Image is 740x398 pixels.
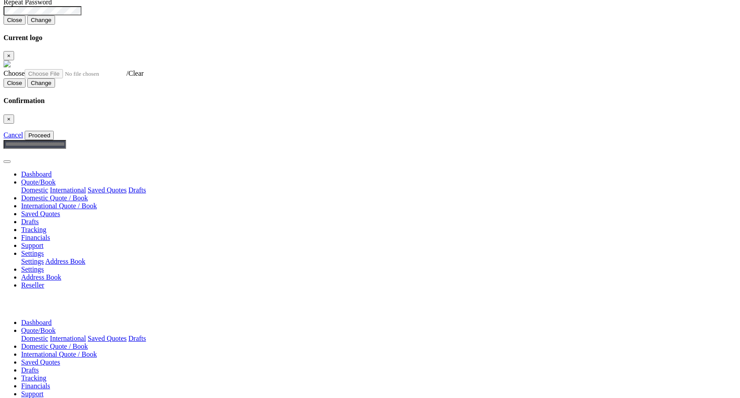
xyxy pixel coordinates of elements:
a: Support [21,390,44,398]
a: Domestic [21,186,48,194]
a: Drafts [129,186,146,194]
a: Financials [21,234,50,241]
a: Quote/Book [21,327,55,334]
a: Domestic Quote / Book [21,194,88,202]
a: International [50,186,86,194]
a: Saved Quotes [21,358,60,366]
div: Quote/Book [21,186,736,194]
a: International Quote / Book [21,202,97,210]
a: Dashboard [21,319,52,326]
button: Toggle navigation [4,160,11,163]
a: Domestic [21,335,48,342]
a: Clear [128,70,144,77]
a: Choose [4,70,126,77]
button: Close [4,15,26,25]
button: Change [27,15,55,25]
a: Financials [21,382,50,390]
a: International Quote / Book [21,350,97,358]
a: International [50,335,86,342]
a: Tracking [21,374,46,382]
a: Drafts [129,335,146,342]
button: Change [27,78,55,88]
a: Saved Quotes [88,186,126,194]
button: Proceed [25,131,54,140]
a: Drafts [21,218,39,225]
h4: Current logo [4,34,736,42]
a: Address Book [21,273,61,281]
a: Saved Quotes [21,210,60,217]
a: Saved Quotes [88,335,126,342]
h4: Confirmation [4,97,736,105]
a: Domestic Quote / Book [21,343,88,350]
span: × [7,52,11,59]
button: Close [4,114,14,124]
a: Reseller [21,281,44,289]
a: Dashboard [21,170,52,178]
div: Quote/Book [21,335,736,343]
a: Settings [21,250,44,257]
button: Close [4,51,14,60]
a: Support [21,242,44,249]
a: Settings [21,265,44,273]
img: GetCustomerLogo [4,60,11,67]
a: Settings [21,258,44,265]
a: Drafts [21,366,39,374]
a: Quote/Book [21,178,55,186]
button: Close [4,78,26,88]
a: Cancel [4,131,23,139]
div: / [4,69,736,78]
a: Tracking [21,226,46,233]
a: Address Book [45,258,85,265]
div: Quote/Book [21,258,736,265]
